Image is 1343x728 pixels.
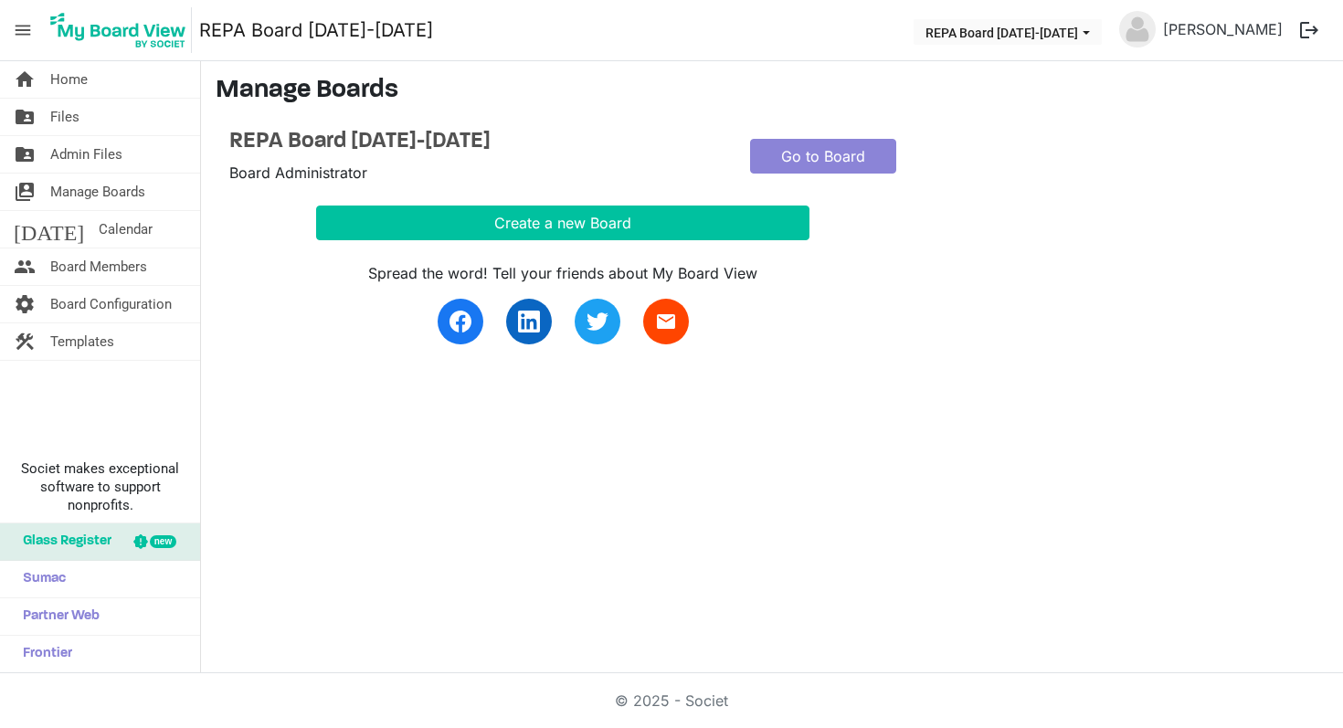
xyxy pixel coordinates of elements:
[50,248,147,285] span: Board Members
[1156,11,1290,47] a: [PERSON_NAME]
[14,99,36,135] span: folder_shared
[750,139,896,174] a: Go to Board
[50,136,122,173] span: Admin Files
[655,311,677,332] span: email
[1119,11,1156,47] img: no-profile-picture.svg
[150,535,176,548] div: new
[14,61,36,98] span: home
[50,61,88,98] span: Home
[50,286,172,322] span: Board Configuration
[14,286,36,322] span: settings
[50,99,79,135] span: Files
[449,311,471,332] img: facebook.svg
[229,164,367,182] span: Board Administrator
[316,262,809,284] div: Spread the word! Tell your friends about My Board View
[199,12,433,48] a: REPA Board [DATE]-[DATE]
[216,76,1328,107] h3: Manage Boards
[1290,11,1328,49] button: logout
[14,323,36,360] span: construction
[8,459,192,514] span: Societ makes exceptional software to support nonprofits.
[14,598,100,635] span: Partner Web
[14,248,36,285] span: people
[229,129,723,155] a: REPA Board [DATE]-[DATE]
[316,206,809,240] button: Create a new Board
[99,211,153,248] span: Calendar
[14,561,66,597] span: Sumac
[50,323,114,360] span: Templates
[643,299,689,344] a: email
[14,636,72,672] span: Frontier
[45,7,199,53] a: My Board View Logo
[14,523,111,560] span: Glass Register
[914,19,1102,45] button: REPA Board 2025-2026 dropdownbutton
[518,311,540,332] img: linkedin.svg
[587,311,608,332] img: twitter.svg
[615,691,728,710] a: © 2025 - Societ
[50,174,145,210] span: Manage Boards
[14,174,36,210] span: switch_account
[5,13,40,47] span: menu
[14,211,84,248] span: [DATE]
[45,7,192,53] img: My Board View Logo
[14,136,36,173] span: folder_shared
